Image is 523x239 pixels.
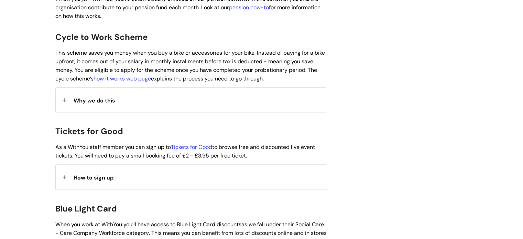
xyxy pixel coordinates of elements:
[55,221,324,237] span: as we fall under their Social Care - Care Company Workforce category
[55,126,123,137] span: Tickets for Good
[55,143,315,159] span: As a WithYou staff member you can sign up to to browse free and discounted live event tickets. Yo...
[171,143,212,151] a: Tickets for Good
[55,49,325,82] span: This scheme saves you money when you buy a bike or accessories for your bike. Instead of paying f...
[74,97,115,104] span: Why we do this
[74,174,113,181] span: How to sign up
[55,203,117,214] span: Blue Light Card
[94,75,151,82] a: how it works web page
[229,4,269,11] a: pension how-to
[55,32,148,42] span: Cycle to Work Scheme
